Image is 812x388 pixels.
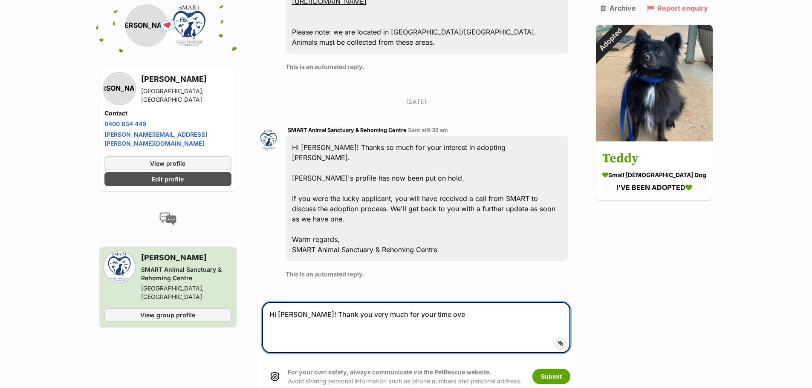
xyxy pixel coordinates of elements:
[258,97,575,106] p: [DATE]
[104,120,146,127] a: 0400 834 449
[141,73,231,85] h3: [PERSON_NAME]
[532,369,570,384] button: Submit
[159,213,176,225] img: conversation-icon-4a6f8262b818ee0b60e3300018af0b2d0b884aa5de6e9bcb8d3d4eeb1a70a7c4.svg
[601,4,636,12] a: Archive
[427,127,448,133] span: 9:35 am
[152,175,184,184] span: Edit profile
[602,182,706,194] div: I'VE BEEN ADOPTED
[141,87,231,104] div: [GEOGRAPHIC_DATA], [GEOGRAPHIC_DATA]
[286,270,569,279] p: This is an automated reply.
[104,308,231,322] a: View group profile
[596,25,713,141] img: Teddy
[408,127,448,133] span: Sent at
[596,135,713,143] a: Adopted
[602,149,706,169] h3: Teddy
[141,265,231,282] div: SMART Animal Sanctuary & Rehoming Centre
[168,4,211,47] img: SMART Animal Sanctuary & Rehoming Centre profile pic
[104,172,231,186] a: Edit profile
[288,368,522,386] p: Avoid sharing personal information such as phone numbers and personal address.
[125,4,168,47] div: [PERSON_NAME]
[141,284,231,301] div: [GEOGRAPHIC_DATA], [GEOGRAPHIC_DATA]
[585,14,636,65] div: Adopted
[150,159,185,168] span: View profile
[104,109,231,118] h4: Contact
[288,127,407,133] span: SMART Animal Sanctuary & Rehoming Centre
[104,74,134,103] div: [PERSON_NAME]
[288,368,491,376] strong: For your own safety, always communicate via the PetRescue website.
[286,136,569,261] div: Hi [PERSON_NAME]! Thanks so much for your interest in adopting [PERSON_NAME]. [PERSON_NAME]'s pro...
[647,4,708,12] a: Report enquiry
[140,310,195,319] span: View group profile
[286,62,569,71] p: This is an automated reply.
[104,131,207,147] a: [PERSON_NAME][EMAIL_ADDRESS][PERSON_NAME][DOMAIN_NAME]
[104,252,134,282] img: SMART Animal Sanctuary & Rehoming Centre profile pic
[141,252,231,264] h3: [PERSON_NAME]
[602,171,706,180] div: small [DEMOGRAPHIC_DATA] Dog
[158,17,177,35] span: 💌
[596,143,713,200] a: Teddy small [DEMOGRAPHIC_DATA] Dog I'VE BEEN ADOPTED
[104,156,231,170] a: View profile
[258,129,279,151] img: SMART Animal Sanctuary & Rehoming Centre profile pic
